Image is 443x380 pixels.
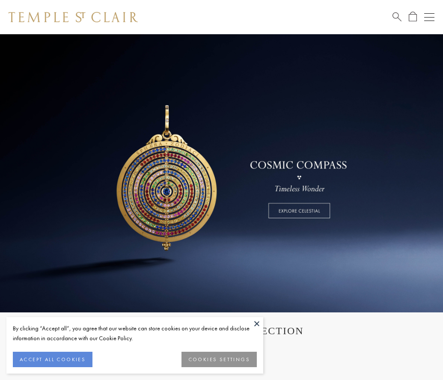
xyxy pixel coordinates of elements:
button: COOKIES SETTINGS [181,352,257,367]
img: Temple St. Clair [9,12,138,22]
a: Open Shopping Bag [409,12,417,22]
a: Search [392,12,401,22]
div: By clicking “Accept all”, you agree that our website can store cookies on your device and disclos... [13,324,257,343]
button: Open navigation [424,12,434,22]
button: ACCEPT ALL COOKIES [13,352,92,367]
